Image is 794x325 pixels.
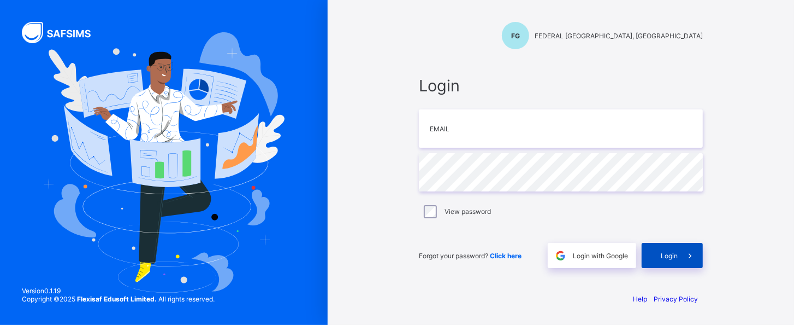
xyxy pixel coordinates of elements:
[511,32,520,40] span: FG
[419,252,522,260] span: Forgot your password?
[419,76,703,95] span: Login
[43,32,285,292] img: Hero Image
[490,252,522,260] a: Click here
[554,249,567,262] img: google.396cfc9801f0270233282035f929180a.svg
[573,252,628,260] span: Login with Google
[661,252,678,260] span: Login
[633,295,647,303] a: Help
[445,207,491,216] label: View password
[535,32,703,40] span: FEDERAL [GEOGRAPHIC_DATA], [GEOGRAPHIC_DATA]
[654,295,698,303] a: Privacy Policy
[77,295,157,303] strong: Flexisaf Edusoft Limited.
[22,295,215,303] span: Copyright © 2025 All rights reserved.
[22,22,104,43] img: SAFSIMS Logo
[22,287,215,295] span: Version 0.1.19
